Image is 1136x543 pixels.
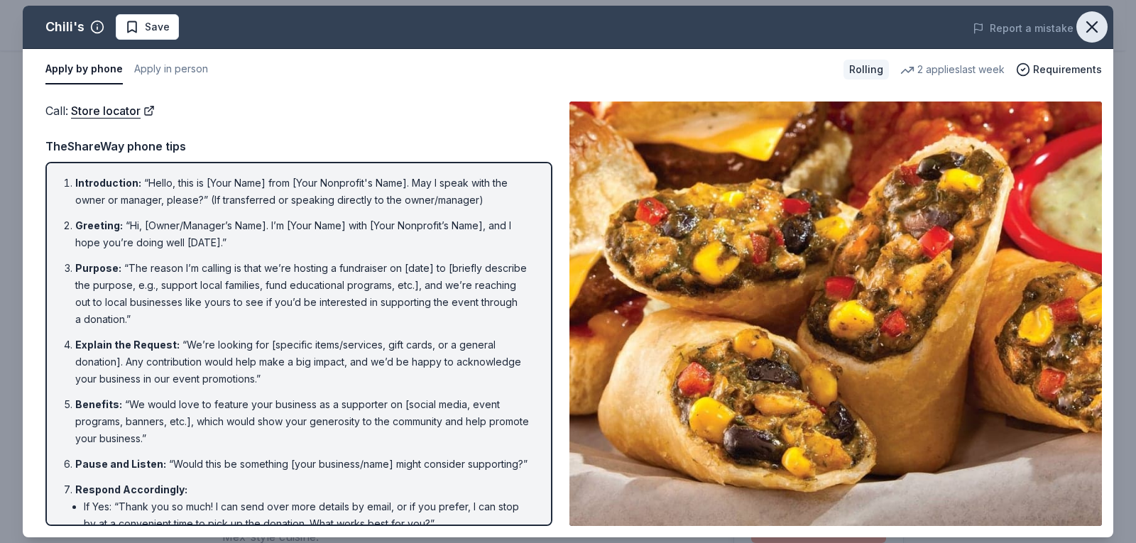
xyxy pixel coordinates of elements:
[75,219,123,231] span: Greeting :
[75,396,531,447] li: “We would love to feature your business as a supporter on [social media, event programs, banners,...
[45,137,552,155] div: TheShareWay phone tips
[1033,61,1102,78] span: Requirements
[75,336,531,388] li: “We’re looking for [specific items/services, gift cards, or a general donation]. Any contribution...
[75,398,122,410] span: Benefits :
[973,20,1074,37] button: Report a mistake
[75,456,531,473] li: “Would this be something [your business/name] might consider supporting?”
[145,18,170,35] span: Save
[75,260,531,328] li: “The reason I’m calling is that we’re hosting a fundraiser on [date] to [briefly describe the pur...
[45,16,84,38] div: Chili's
[843,60,889,79] div: Rolling
[71,102,155,120] a: Store locator
[45,102,552,120] div: Call :
[569,102,1102,526] img: Image for Chili's
[134,55,208,84] button: Apply in person
[75,262,121,274] span: Purpose :
[116,14,179,40] button: Save
[75,177,141,189] span: Introduction :
[1016,61,1102,78] button: Requirements
[75,175,531,209] li: “Hello, this is [Your Name] from [Your Nonprofit's Name]. May I speak with the owner or manager, ...
[84,498,531,532] li: If Yes: “Thank you so much! I can send over more details by email, or if you prefer, I can stop b...
[900,61,1005,78] div: 2 applies last week
[75,339,180,351] span: Explain the Request :
[75,217,531,251] li: “Hi, [Owner/Manager’s Name]. I’m [Your Name] with [Your Nonprofit’s Name], and I hope you’re doin...
[75,483,187,495] span: Respond Accordingly :
[45,55,123,84] button: Apply by phone
[75,458,166,470] span: Pause and Listen :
